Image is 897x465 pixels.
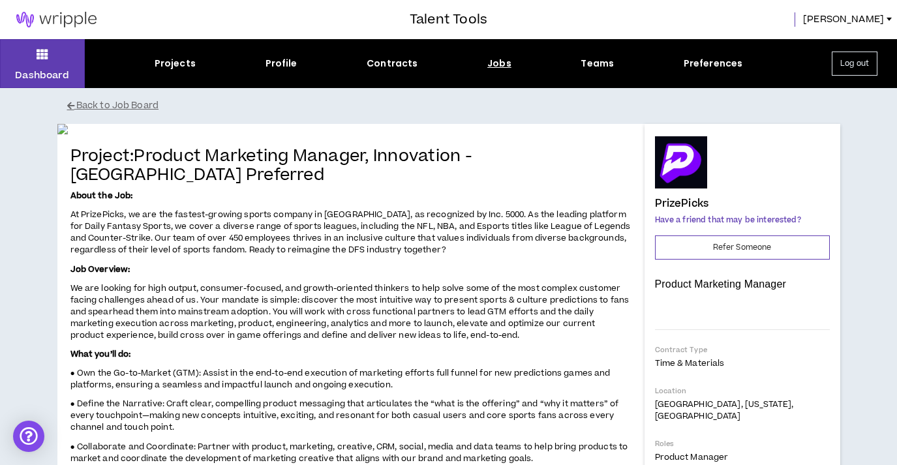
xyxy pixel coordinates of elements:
[70,441,628,464] span: ● Collaborate and Coordinate: Partner with product, marketing, creative, CRM, social, media and d...
[15,68,69,82] p: Dashboard
[70,282,630,341] span: We are looking for high output, consumer-focused, and growth-oriented thinkers to help solve some...
[655,451,729,463] span: Product Manager
[581,57,614,70] div: Teams
[13,421,44,452] div: Open Intercom Messenger
[70,263,130,275] strong: Job Overview:
[155,57,196,70] div: Projects
[70,147,631,185] h4: Project: Product Marketing Manager, Innovation - [GEOGRAPHIC_DATA] Preferred
[655,215,830,226] p: Have a friend that may be interested?
[266,57,297,70] div: Profile
[655,398,830,422] p: [GEOGRAPHIC_DATA], [US_STATE], [GEOGRAPHIC_DATA]
[70,348,131,360] strong: What you’ll do:
[367,57,418,70] div: Contracts
[655,357,830,369] p: Time & Materials
[70,190,133,202] strong: About the Job:
[70,398,619,433] span: ● Define the Narrative: Craft clear, compelling product messaging that articulates the “what is t...
[410,10,487,29] h3: Talent Tools
[57,124,645,134] img: zP7l9CrXqebduUtNQWoZQrnVrNNZCLEnQJWiEBOy.png
[684,57,743,70] div: Preferences
[655,278,830,291] p: Product Marketing Manager
[67,95,850,117] button: Back to Job Board
[70,209,631,256] span: At PrizePicks, we are the fastest-growing sports company in [GEOGRAPHIC_DATA], as recognized by I...
[832,52,877,76] button: Log out
[655,345,830,355] p: Contract Type
[655,386,830,396] p: Location
[655,198,709,209] h4: PrizePicks
[70,367,611,391] span: ● Own the Go-to-Market (GTM): Assist in the end-to-end execution of marketing efforts full funnel...
[655,439,830,449] p: Roles
[655,235,830,260] button: Refer Someone
[803,12,884,27] span: [PERSON_NAME]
